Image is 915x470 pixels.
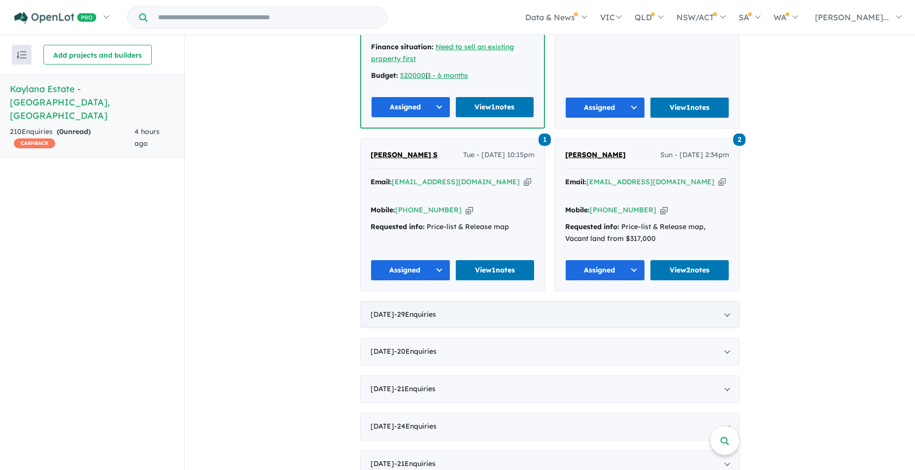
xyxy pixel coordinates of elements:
span: [PERSON_NAME] S [371,150,438,159]
span: - 29 Enquir ies [394,310,436,319]
button: Assigned [565,260,645,281]
img: Openlot PRO Logo White [14,12,97,24]
a: View1notes [455,260,535,281]
a: [PERSON_NAME] S [371,149,438,161]
div: Price-list & Release map [371,221,535,233]
a: [PERSON_NAME] [565,149,626,161]
strong: Finance situation: [371,42,434,51]
div: [DATE] [360,338,740,366]
a: [EMAIL_ADDRESS][DOMAIN_NAME] [586,177,714,186]
div: 210 Enquir ies [10,126,135,150]
button: Copy [466,205,473,215]
button: Assigned [371,97,450,118]
input: Try estate name, suburb, builder or developer [149,7,385,28]
span: - 24 Enquir ies [394,422,437,431]
strong: ( unread) [57,127,91,136]
div: Price-list & Release map, Vacant land from $317,000 [565,221,729,245]
span: - 21 Enquir ies [394,384,436,393]
span: Tue - [DATE] 10:15pm [463,149,535,161]
strong: Email: [565,177,586,186]
a: [PHONE_NUMBER] [590,205,656,214]
button: Copy [718,177,726,187]
span: 4 hours ago [135,127,160,148]
a: 2 [733,133,746,146]
strong: Email: [371,177,392,186]
span: [PERSON_NAME]... [815,12,889,22]
a: [EMAIL_ADDRESS][DOMAIN_NAME] [392,177,520,186]
a: Need to sell an existing property first [371,42,514,63]
a: View1notes [455,97,535,118]
button: Assigned [371,260,450,281]
a: [PHONE_NUMBER] [395,205,462,214]
span: - 20 Enquir ies [394,347,437,356]
strong: Requested info: [371,222,425,231]
span: - 21 Enquir ies [394,459,436,468]
span: 2 [733,134,746,146]
div: [DATE] [360,413,740,440]
a: 520000 [400,71,426,80]
strong: Mobile: [371,205,395,214]
span: CASHBACK [14,138,55,148]
span: Sun - [DATE] 2:34pm [660,149,729,161]
button: Add projects and builders [43,45,152,65]
button: Assigned [565,97,645,118]
div: [DATE] [360,301,740,329]
strong: Mobile: [565,205,590,214]
img: sort.svg [17,51,27,59]
a: 1 [539,133,551,146]
strong: Requested info: [565,222,619,231]
div: | [371,70,534,82]
span: 1 [539,134,551,146]
a: View2notes [650,260,730,281]
div: [DATE] [360,375,740,403]
a: 3 - 6 months [427,71,468,80]
span: [PERSON_NAME] [565,150,626,159]
button: Copy [524,177,531,187]
span: 0 [59,127,64,136]
button: Copy [660,205,668,215]
a: View1notes [650,97,730,118]
h5: Kaylana Estate - [GEOGRAPHIC_DATA] , [GEOGRAPHIC_DATA] [10,82,174,122]
strong: Budget: [371,71,398,80]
